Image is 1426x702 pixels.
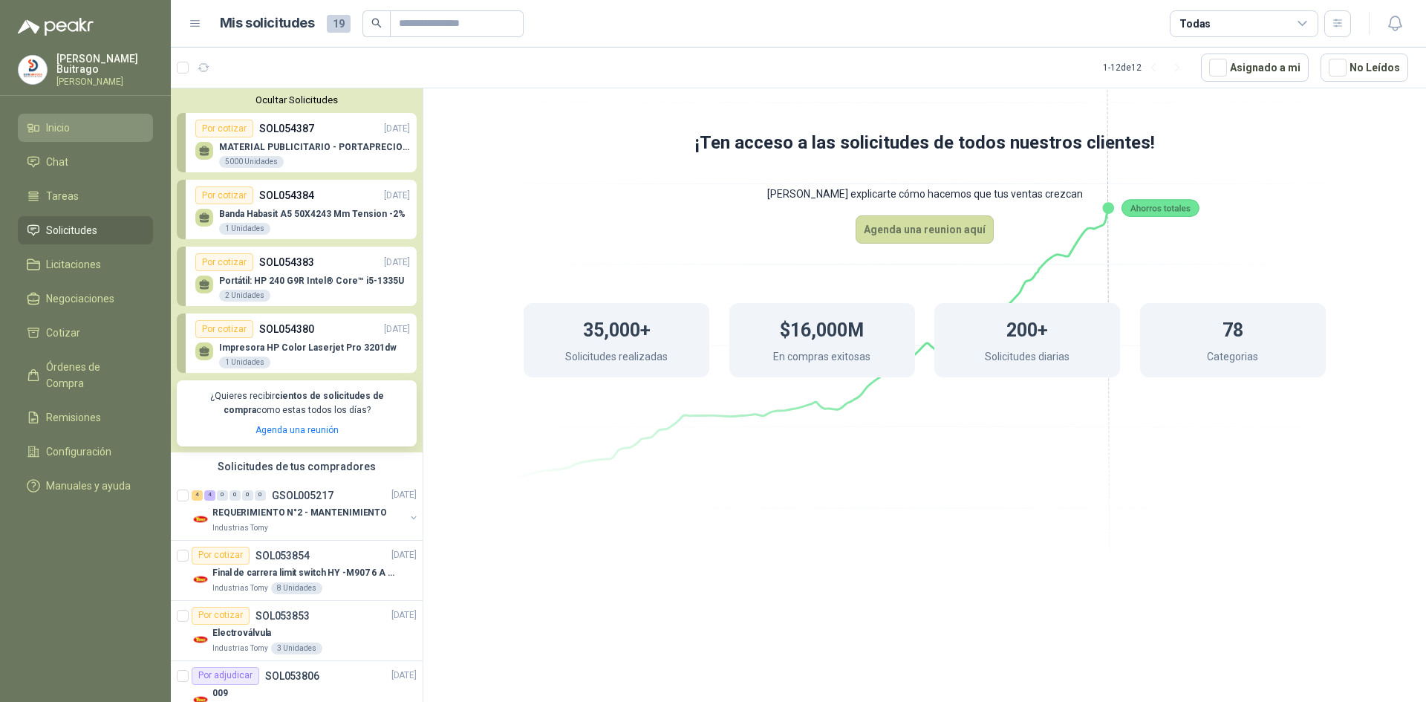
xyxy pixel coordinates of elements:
[272,490,333,501] p: GSOL005217
[1207,348,1258,368] p: Categorias
[242,490,253,501] div: 0
[219,290,270,302] div: 2 Unidades
[255,550,310,561] p: SOL053854
[259,254,314,270] p: SOL054383
[195,253,253,271] div: Por cotizar
[19,56,47,84] img: Company Logo
[18,285,153,313] a: Negociaciones
[327,15,351,33] span: 19
[271,643,322,654] div: 3 Unidades
[464,129,1385,157] h1: ¡Ten acceso a las solicitudes de todos nuestros clientes!
[192,510,209,528] img: Company Logo
[204,490,215,501] div: 4
[219,342,397,353] p: Impresora HP Color Laserjet Pro 3201dw
[565,348,668,368] p: Solicitudes realizadas
[212,626,271,640] p: Electroválvula
[212,566,397,580] p: Final de carrera limit switch HY -M907 6 A - 250 V a.c
[46,222,97,238] span: Solicitudes
[265,671,319,681] p: SOL053806
[371,18,382,28] span: search
[46,443,111,460] span: Configuración
[171,541,423,601] a: Por cotizarSOL053854[DATE] Company LogoFinal de carrera limit switch HY -M907 6 A - 250 V a.cIndu...
[46,120,70,136] span: Inicio
[224,391,384,415] b: cientos de solicitudes de compra
[18,353,153,397] a: Órdenes de Compra
[391,548,417,562] p: [DATE]
[212,643,268,654] p: Industrias Tomy
[192,667,259,685] div: Por adjudicar
[583,312,651,345] h1: 35,000+
[177,247,417,306] a: Por cotizarSOL054383[DATE] Portátil: HP 240 G9R Intel® Core™ i5-1335U2 Unidades
[259,120,314,137] p: SOL054387
[46,154,68,170] span: Chat
[46,290,114,307] span: Negociaciones
[259,187,314,204] p: SOL054384
[46,325,80,341] span: Cotizar
[384,322,410,337] p: [DATE]
[192,490,203,501] div: 4
[255,425,339,435] a: Agenda una reunión
[219,209,406,219] p: Banda Habasit A5 50X4243 Mm Tension -2%
[1201,53,1309,82] button: Asignado a mi
[259,321,314,337] p: SOL054380
[1222,312,1243,345] h1: 78
[1006,312,1048,345] h1: 200+
[219,156,284,168] div: 5000 Unidades
[219,276,404,286] p: Portátil: HP 240 G9R Intel® Core™ i5-1335U
[171,601,423,661] a: Por cotizarSOL053853[DATE] Company LogoElectroválvulaIndustrias Tomy3 Unidades
[773,348,870,368] p: En compras exitosas
[212,582,268,594] p: Industrias Tomy
[220,13,315,34] h1: Mis solicitudes
[46,188,79,204] span: Tareas
[171,88,423,452] div: Ocultar SolicitudesPor cotizarSOL054387[DATE] MATERIAL PUBLICITARIO - PORTAPRECIOS VER ADJUNTO500...
[46,256,101,273] span: Licitaciones
[192,547,250,565] div: Por cotizar
[177,94,417,105] button: Ocultar Solicitudes
[177,113,417,172] a: Por cotizarSOL054387[DATE] MATERIAL PUBLICITARIO - PORTAPRECIOS VER ADJUNTO5000 Unidades
[18,438,153,466] a: Configuración
[271,582,322,594] div: 8 Unidades
[195,320,253,338] div: Por cotizar
[192,487,420,534] a: 4 4 0 0 0 0 GSOL005217[DATE] Company LogoREQUERIMIENTO N°2 - MANTENIMIENTOIndustrias Tomy
[18,472,153,500] a: Manuales y ayuda
[18,182,153,210] a: Tareas
[219,357,270,368] div: 1 Unidades
[46,359,139,391] span: Órdenes de Compra
[195,120,253,137] div: Por cotizar
[18,148,153,176] a: Chat
[18,114,153,142] a: Inicio
[384,256,410,270] p: [DATE]
[384,122,410,136] p: [DATE]
[255,490,266,501] div: 0
[212,522,268,534] p: Industrias Tomy
[255,611,310,621] p: SOL053853
[391,669,417,683] p: [DATE]
[192,631,209,649] img: Company Logo
[18,403,153,432] a: Remisiones
[384,189,410,203] p: [DATE]
[229,490,241,501] div: 0
[177,313,417,373] a: Por cotizarSOL054380[DATE] Impresora HP Color Laserjet Pro 3201dw1 Unidades
[1321,53,1408,82] button: No Leídos
[219,223,270,235] div: 1 Unidades
[217,490,228,501] div: 0
[1103,56,1189,79] div: 1 - 12 de 12
[195,186,253,204] div: Por cotizar
[46,478,131,494] span: Manuales y ayuda
[464,172,1385,215] p: [PERSON_NAME] explicarte cómo hacemos que tus ventas crezcan
[192,571,209,588] img: Company Logo
[46,409,101,426] span: Remisiones
[171,452,423,481] div: Solicitudes de tus compradores
[56,77,153,86] p: [PERSON_NAME]
[192,607,250,625] div: Por cotizar
[177,180,417,239] a: Por cotizarSOL054384[DATE] Banda Habasit A5 50X4243 Mm Tension -2%1 Unidades
[391,608,417,623] p: [DATE]
[212,686,228,701] p: 009
[18,216,153,244] a: Solicitudes
[212,506,387,520] p: REQUERIMIENTO N°2 - MANTENIMIENTO
[856,215,994,244] button: Agenda una reunion aquí
[18,18,94,36] img: Logo peakr
[780,312,864,345] h1: $16,000M
[219,142,410,152] p: MATERIAL PUBLICITARIO - PORTAPRECIOS VER ADJUNTO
